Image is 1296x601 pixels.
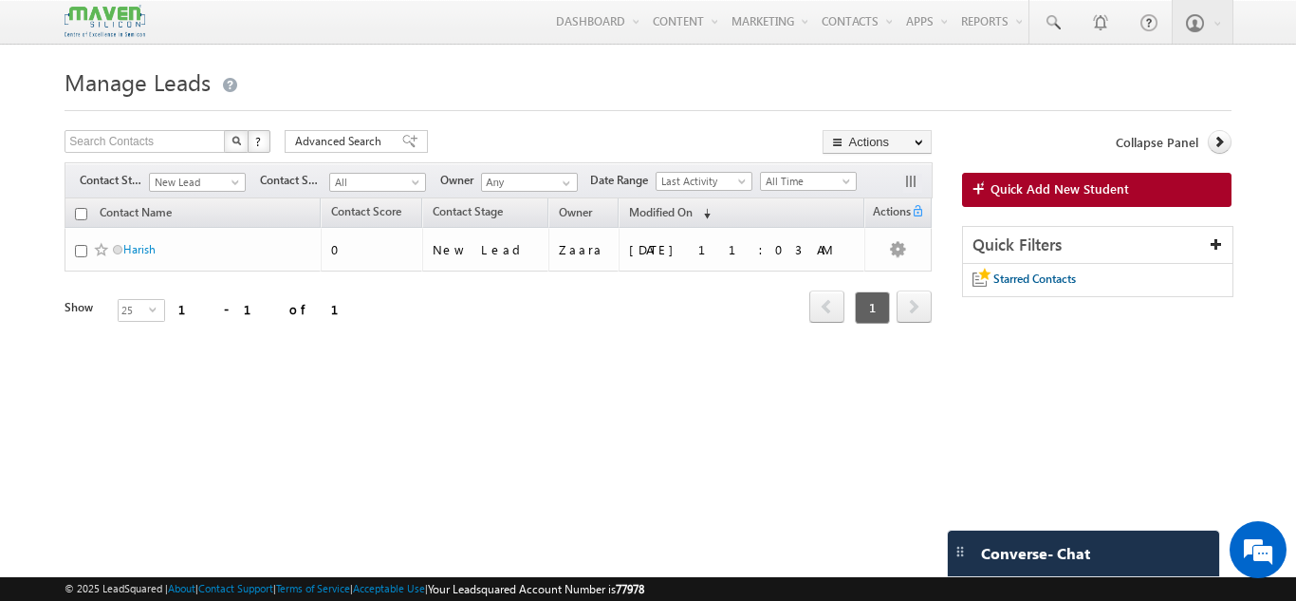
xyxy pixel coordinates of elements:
[616,582,644,596] span: 77978
[353,582,425,594] a: Acceptable Use
[761,173,851,190] span: All Time
[198,582,273,594] a: Contact Support
[897,292,932,323] a: next
[897,291,932,323] span: next
[295,133,387,150] span: Advanced Search
[330,174,420,191] span: All
[149,173,246,192] a: New Lead
[119,300,149,321] span: 25
[1116,134,1198,151] span: Collapse Panel
[963,227,1232,264] div: Quick Filters
[423,201,512,226] a: Contact Stage
[855,291,890,324] span: 1
[552,174,576,193] a: Show All Items
[991,180,1129,197] span: Quick Add New Student
[590,172,656,189] span: Date Range
[150,174,240,191] span: New Lead
[331,204,401,218] span: Contact Score
[865,201,911,226] span: Actions
[760,172,857,191] a: All Time
[428,582,644,596] span: Your Leadsquared Account Number is
[322,201,411,226] a: Contact Score
[331,241,414,258] div: 0
[823,130,932,154] button: Actions
[559,241,610,258] div: Zaara
[962,173,1231,207] a: Quick Add New Student
[149,305,164,313] span: select
[65,66,211,97] span: Manage Leads
[260,172,329,189] span: Contact Source
[559,205,592,219] span: Owner
[809,292,844,323] a: prev
[981,545,1090,562] span: Converse - Chat
[629,241,857,258] div: [DATE] 11:03 AM
[248,130,270,153] button: ?
[620,201,720,226] a: Modified On (sorted descending)
[329,173,426,192] a: All
[255,133,264,149] span: ?
[481,173,578,192] input: Type to Search
[656,172,752,191] a: Last Activity
[695,206,711,221] span: (sorted descending)
[90,202,181,227] a: Contact Name
[953,544,968,559] img: carter-drag
[123,242,156,256] a: Harish
[993,272,1076,286] span: Starred Contacts
[629,205,693,219] span: Modified On
[440,172,481,189] span: Owner
[433,241,540,258] div: New Lead
[178,298,361,320] div: 1 - 1 of 1
[65,299,102,316] div: Show
[657,173,747,190] span: Last Activity
[65,5,144,38] img: Custom Logo
[231,136,241,145] img: Search
[433,204,503,218] span: Contact Stage
[809,291,844,323] span: prev
[168,582,195,594] a: About
[276,582,350,594] a: Terms of Service
[80,172,149,189] span: Contact Stage
[75,208,87,220] input: Check all records
[65,580,644,598] span: © 2025 LeadSquared | | | | |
